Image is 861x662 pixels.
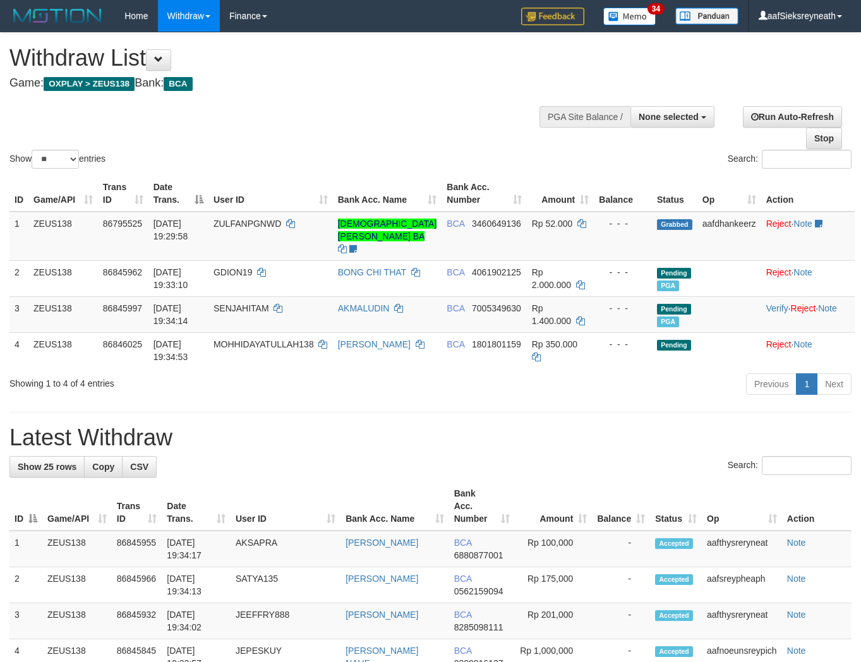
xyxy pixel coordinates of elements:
td: aafsreypheaph [702,567,782,603]
span: BCA [454,610,472,620]
input: Search: [762,150,852,169]
span: 34 [647,3,665,15]
span: Copy 8285098111 to clipboard [454,622,503,632]
a: Note [793,267,812,277]
th: Trans ID: activate to sort column ascending [112,482,162,531]
td: ZEUS138 [28,332,98,368]
td: ZEUS138 [28,212,98,261]
span: BCA [447,219,464,229]
a: Reject [791,303,816,313]
span: None selected [639,112,699,122]
span: 86846025 [103,339,142,349]
a: Show 25 rows [9,456,85,478]
th: Status [652,176,697,212]
span: BCA [454,646,472,656]
span: Marked by aafnoeunsreypich [657,316,679,327]
span: Copy 7005349630 to clipboard [472,303,521,313]
span: Copy 3460649136 to clipboard [472,219,521,229]
div: Showing 1 to 4 of 4 entries [9,372,349,390]
a: [PERSON_NAME] [346,574,418,584]
img: Feedback.jpg [521,8,584,25]
th: Op: activate to sort column ascending [702,482,782,531]
span: Pending [657,268,691,279]
td: 86845932 [112,603,162,639]
img: Button%20Memo.svg [603,8,656,25]
span: Rp 52.000 [532,219,573,229]
span: [DATE] 19:34:14 [154,303,188,326]
a: Reject [766,339,792,349]
td: ZEUS138 [28,260,98,296]
td: 1 [9,531,42,567]
a: Reject [766,219,792,229]
span: Rp 350.000 [532,339,577,349]
span: [DATE] 19:33:10 [154,267,188,290]
input: Search: [762,456,852,475]
td: - [592,603,650,639]
td: 3 [9,603,42,639]
span: Copy 0562159094 to clipboard [454,586,503,596]
span: BCA [447,339,464,349]
td: aafthysreryneat [702,603,782,639]
th: Bank Acc. Name: activate to sort column ascending [340,482,449,531]
td: · · [761,296,855,332]
span: 86845997 [103,303,142,313]
span: Grabbed [657,219,692,230]
span: BCA [447,267,464,277]
td: 2 [9,567,42,603]
span: Copy 4061902125 to clipboard [472,267,521,277]
div: - - - [599,266,647,279]
td: [DATE] 19:34:13 [162,567,231,603]
td: AKSAPRA [231,531,340,567]
th: Op: activate to sort column ascending [697,176,761,212]
span: BCA [447,303,464,313]
a: Stop [806,128,842,149]
a: [DEMOGRAPHIC_DATA][PERSON_NAME] BA [338,219,437,241]
img: panduan.png [675,8,738,25]
th: Bank Acc. Name: activate to sort column ascending [333,176,442,212]
a: BONG CHI THAT [338,267,406,277]
td: JEEFFRY888 [231,603,340,639]
th: Amount: activate to sort column ascending [527,176,594,212]
th: Amount: activate to sort column ascending [515,482,592,531]
a: [PERSON_NAME] [346,538,418,548]
span: Copy [92,462,114,472]
span: CSV [130,462,148,472]
span: Accepted [655,646,693,657]
th: User ID: activate to sort column ascending [208,176,333,212]
a: AKMALUDIN [338,303,390,313]
th: Status: activate to sort column ascending [650,482,702,531]
td: aafdhankeerz [697,212,761,261]
label: Search: [728,150,852,169]
h1: Withdraw List [9,45,562,71]
img: MOTION_logo.png [9,6,105,25]
td: [DATE] 19:34:17 [162,531,231,567]
a: Note [787,538,806,548]
label: Search: [728,456,852,475]
span: BCA [454,574,472,584]
td: 2 [9,260,28,296]
h4: Game: Bank: [9,77,562,90]
th: Bank Acc. Number: activate to sort column ascending [442,176,526,212]
span: Accepted [655,538,693,549]
td: Rp 175,000 [515,567,592,603]
a: Reject [766,267,792,277]
th: Balance: activate to sort column ascending [592,482,650,531]
td: [DATE] 19:34:02 [162,603,231,639]
select: Showentries [32,150,79,169]
th: Date Trans.: activate to sort column ascending [162,482,231,531]
span: Copy 6880877001 to clipboard [454,550,503,560]
a: 1 [796,373,817,395]
span: SENJAHITAM [214,303,269,313]
a: Note [787,646,806,656]
td: ZEUS138 [42,603,112,639]
span: Copy 1801801159 to clipboard [472,339,521,349]
td: · [761,332,855,368]
span: Marked by aafnoeunsreypich [657,280,679,291]
a: Note [787,610,806,620]
th: Game/API: activate to sort column ascending [42,482,112,531]
th: Balance [594,176,652,212]
span: 86795525 [103,219,142,229]
h1: Latest Withdraw [9,425,852,450]
span: Accepted [655,574,693,585]
th: Date Trans.: activate to sort column descending [148,176,208,212]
